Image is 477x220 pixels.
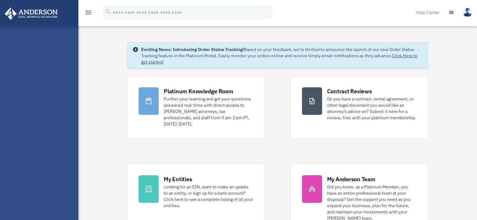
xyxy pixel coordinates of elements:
[463,8,472,17] img: User Pic
[164,184,253,209] div: Looking for an EIN, want to make an update to an entity, or sign up for a bank account? Click her...
[327,87,372,95] div: Contract Reviews
[327,96,417,121] div: Do you have a contract, rental agreement, or other legal document you would like an attorney's ad...
[85,11,92,16] a: menu
[141,46,423,65] div: Based on your feedback, we're thrilled to announce the launch of our new Order Status Tracking fe...
[164,175,192,183] div: My Entities
[164,87,233,95] div: Platinum Knowledge Room
[105,8,112,15] i: search
[141,53,417,65] a: Click Here to get started!
[164,96,253,127] div: Further your learning and get your questions answered real-time with direct access to [PERSON_NAM...
[141,47,244,52] strong: Exciting News: Introducing Order Status Tracking!
[327,175,375,183] div: My Anderson Team
[290,76,428,139] a: Contract Reviews Do you have a contract, rental agreement, or other legal document you would like...
[3,8,60,20] img: Anderson Advisors Platinum Portal
[85,9,92,16] i: menu
[127,76,265,139] a: Platinum Knowledge Room Further your learning and get your questions answered real-time with dire...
